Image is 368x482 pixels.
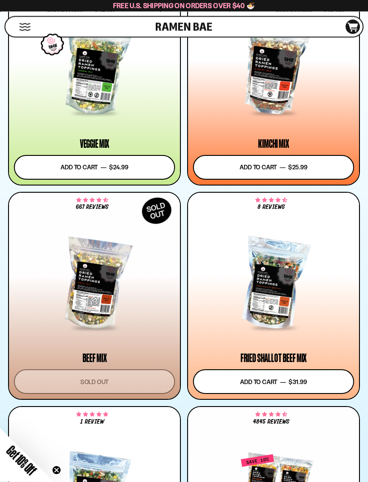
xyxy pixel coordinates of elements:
button: Close teaser [52,466,61,475]
div: SOLD OUT [137,193,176,229]
a: SOLDOUT 4.64 stars 667 reviews Beef Mix Sold out [8,192,181,400]
button: Add to cart — $25.99 [193,155,354,180]
a: 4.62 stars 8 reviews Fried Shallot Beef Mix Add to cart — $31.99 [187,192,360,400]
span: 4845 reviews [253,419,289,425]
span: 4.64 stars [76,199,108,203]
button: Add to cart — $24.99 [14,155,175,180]
span: Free U.S. Shipping on Orders over $40 🍜 [113,1,255,10]
div: Kimchi Mix [258,139,289,150]
div: Beef Mix [83,353,107,364]
span: 4.62 stars [255,199,287,203]
span: 667 reviews [76,204,108,211]
button: Add to cart — $31.99 [193,370,354,394]
div: Veggie Mix [80,139,109,150]
span: 4.71 stars [255,413,287,417]
span: 1 review [80,419,104,425]
span: Get 10% Off [4,443,39,478]
span: 8 reviews [258,204,285,211]
span: 5.00 stars [76,413,108,417]
div: Fried Shallot Beef Mix [241,353,307,364]
button: Mobile Menu Trigger [19,23,31,31]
